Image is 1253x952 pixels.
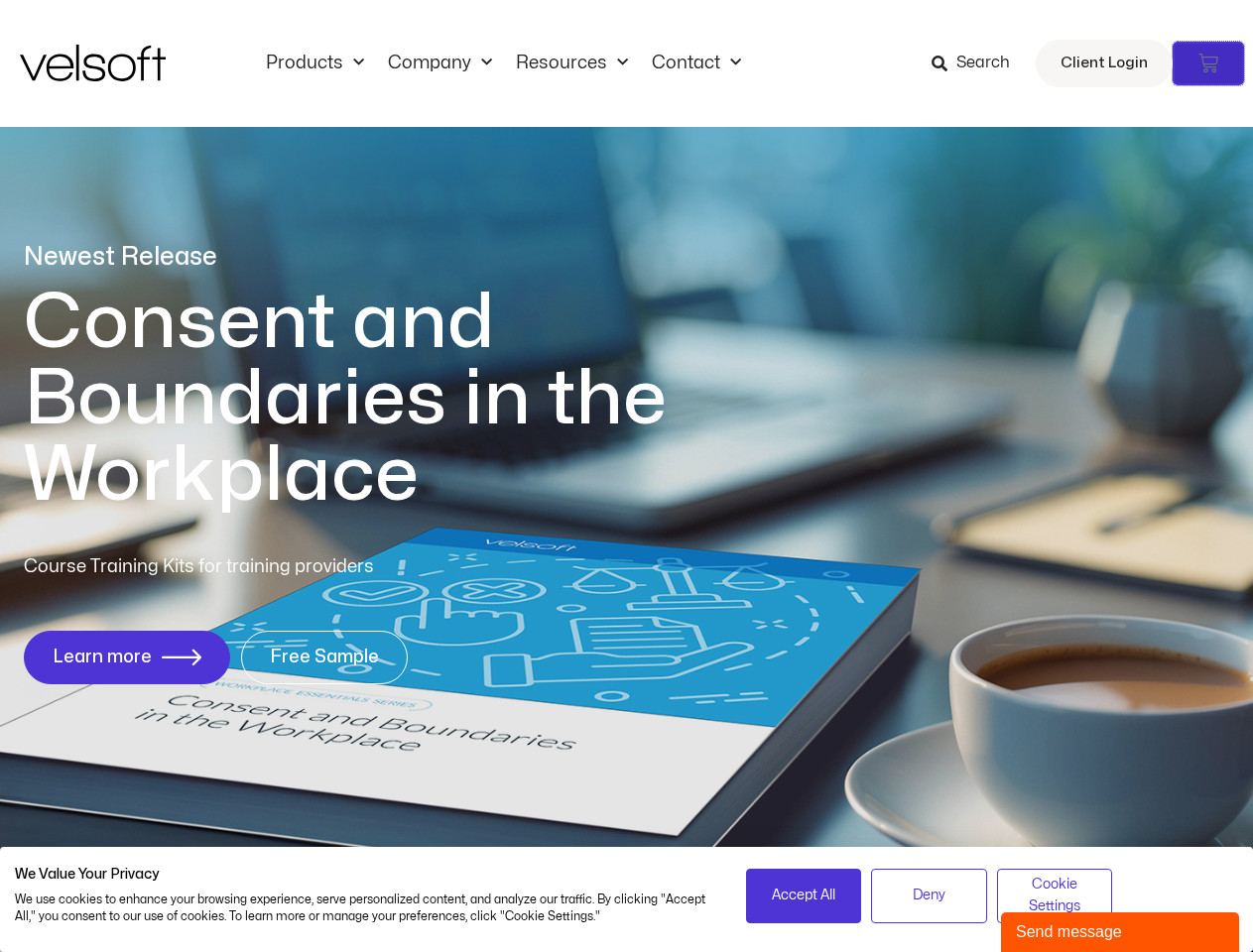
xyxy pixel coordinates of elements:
[871,869,987,923] button: Deny all cookies
[24,240,748,275] p: Newest Release
[15,866,716,884] h2: We Value Your Privacy
[1061,51,1148,76] span: Client Login
[254,53,753,74] nav: Menu
[24,631,230,684] a: Learn more
[746,869,862,923] button: Accept all cookies
[53,648,152,667] span: Learn more
[376,53,504,74] a: CompanyMenu Toggle
[241,631,408,684] a: Free Sample
[997,869,1113,923] button: Adjust cookie preferences
[270,648,379,667] span: Free Sample
[24,553,518,581] p: Course Training Kits for training providers
[772,885,835,906] span: Accept All
[640,53,753,74] a: ContactMenu Toggle
[913,885,945,906] span: Deny
[1010,874,1100,918] span: Cookie Settings
[1036,40,1173,87] a: Client Login
[24,285,748,514] h1: Consent and Boundaries in the Workplace
[15,892,716,925] p: We use cookies to enhance your browsing experience, serve personalized content, and analyze our t...
[20,45,166,81] img: Velsoft Training Materials
[932,47,1024,80] a: Search
[1001,908,1243,952] iframe: chat widget
[254,53,376,74] a: ProductsMenu Toggle
[504,53,640,74] a: ResourcesMenu Toggle
[956,51,1010,76] span: Search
